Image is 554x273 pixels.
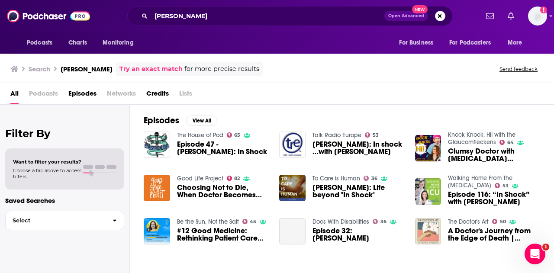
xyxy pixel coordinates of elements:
[415,178,441,205] img: Episode 116: “In Shock” with Dr. Rana Awdish
[234,177,240,180] span: 82
[399,37,433,49] span: For Business
[415,135,441,161] img: Clumsy Doctor with Pulmonologist Dr. Rana Awdish
[384,11,428,21] button: Open AdvancedNew
[380,220,387,224] span: 36
[227,176,240,181] a: 82
[97,35,145,51] button: open menu
[7,8,90,24] img: Podchaser - Follow, Share and Rate Podcasts
[364,176,377,181] a: 36
[448,227,540,242] span: A Doctor's Journey from the Edge of Death | [PERSON_NAME], [GEOGRAPHIC_DATA]
[312,141,405,155] span: [PERSON_NAME]: In shock …with [PERSON_NAME]
[448,191,540,206] a: Episode 116: “In Shock” with Dr. Rana Awdish
[500,220,506,224] span: 50
[13,167,81,180] span: Choose a tab above to access filters.
[415,218,441,244] img: A Doctor's Journey from the Edge of Death | Rana Awdish, MD
[119,64,183,74] a: Try an exact match
[21,35,64,51] button: open menu
[107,87,136,104] span: Networks
[388,14,424,18] span: Open Advanced
[312,175,360,182] a: To Care is Human
[365,132,379,138] a: 53
[151,9,384,23] input: Search podcasts, credits, & more...
[279,132,306,158] img: Dr. Rana Awdish: In shock …with Bill Padley
[177,132,223,139] a: The House of Pod
[5,211,124,230] button: Select
[234,133,240,137] span: 65
[63,35,92,51] a: Charts
[497,65,540,73] button: Send feedback
[29,65,50,73] h3: Search
[525,244,545,264] iframe: Intercom live chat
[186,116,217,126] button: View All
[448,218,489,225] a: The Doctor's Art
[542,244,549,251] span: 1
[312,132,361,139] a: Talk Radio Europe
[373,219,387,224] a: 36
[371,177,377,180] span: 36
[448,148,540,162] a: Clumsy Doctor with Pulmonologist Dr. Rana Awdish
[507,141,514,145] span: 64
[177,227,269,242] span: #12 Good Medicine: Rethinking Patient Care with [PERSON_NAME]
[508,37,522,49] span: More
[242,219,257,224] a: 45
[502,184,509,188] span: 53
[250,220,256,224] span: 45
[184,64,259,74] span: for more precise results
[177,184,269,199] span: Choosing Not to Die, When Doctor Becomes Patient - [PERSON_NAME]
[312,227,405,242] a: Episode 32: Dr. Rana Awdish
[528,6,547,26] span: Logged in as gabrielle.gantz
[483,9,497,23] a: Show notifications dropdown
[177,218,239,225] a: Be the Sun, Not the Salt
[492,219,506,224] a: 50
[448,227,540,242] a: A Doctor's Journey from the Edge of Death | Rana Awdish, MD
[448,191,540,206] span: Episode 116: “In Shock” with [PERSON_NAME]
[540,6,547,13] svg: Add a profile image
[528,6,547,26] button: Show profile menu
[279,218,306,244] a: Episode 32: Dr. Rana Awdish
[177,141,269,155] a: Episode 47 - Rana Awdish: In Shock
[449,37,491,49] span: For Podcasters
[448,131,515,146] a: Knock Knock, Hi! with the Glaucomfleckens
[502,35,533,51] button: open menu
[144,115,217,126] a: EpisodesView All
[312,218,369,225] a: Docs With Disabilities
[499,140,514,145] a: 64
[68,87,97,104] a: Episodes
[5,127,124,140] h2: Filter By
[177,141,269,155] span: Episode 47 - [PERSON_NAME]: In Shock
[373,133,379,137] span: 53
[412,5,428,13] span: New
[312,141,405,155] a: Dr. Rana Awdish: In shock …with Bill Padley
[146,87,169,104] span: Credits
[29,87,58,104] span: Podcasts
[312,184,405,199] a: Rana Awdish: Life beyond "In Shock"
[144,218,170,244] img: #12 Good Medicine: Rethinking Patient Care with Dr. Rana Awdish
[444,35,503,51] button: open menu
[177,175,223,182] a: Good Life Project
[312,184,405,199] span: [PERSON_NAME]: Life beyond "In Shock"
[177,227,269,242] a: #12 Good Medicine: Rethinking Patient Care with Dr. Rana Awdish
[177,184,269,199] a: Choosing Not to Die, When Doctor Becomes Patient - Dr. Rana Awdish
[227,132,241,138] a: 65
[179,87,192,104] span: Lists
[144,175,170,201] img: Choosing Not to Die, When Doctor Becomes Patient - Dr. Rana Awdish
[528,6,547,26] img: User Profile
[13,159,81,165] span: Want to filter your results?
[103,37,133,49] span: Monitoring
[144,132,170,158] img: Episode 47 - Rana Awdish: In Shock
[448,148,540,162] span: Clumsy Doctor with [MEDICAL_DATA] [PERSON_NAME]
[10,87,19,104] a: All
[393,35,444,51] button: open menu
[495,183,509,188] a: 53
[448,174,512,189] a: Walking Home From The ICU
